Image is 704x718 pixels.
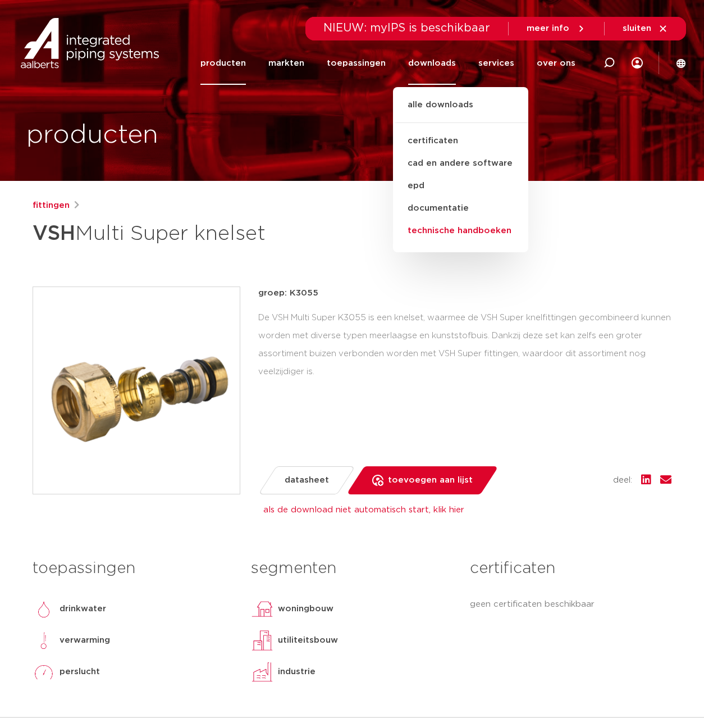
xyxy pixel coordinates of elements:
[527,24,586,34] a: meer info
[251,557,452,580] h3: segmenten
[393,98,528,123] a: alle downloads
[527,24,569,33] span: meer info
[393,152,528,175] a: cad en andere software
[393,175,528,197] a: epd
[200,42,575,85] nav: Menu
[258,287,671,300] p: groep: K3055
[393,220,528,242] a: technische handboeken
[623,24,651,33] span: sluiten
[26,117,158,153] h1: producten
[33,661,55,683] img: perslucht
[251,598,273,620] img: woningbouw
[33,199,70,212] a: fittingen
[613,474,632,487] span: deel:
[285,471,329,489] span: datasheet
[33,224,75,244] strong: VSH
[60,602,106,616] p: drinkwater
[393,197,528,220] a: documentatie
[478,42,514,85] a: services
[278,665,316,679] p: industrie
[388,471,473,489] span: toevoegen aan lijst
[33,629,55,652] img: verwarming
[258,466,355,494] a: datasheet
[537,42,575,85] a: over ons
[251,629,273,652] img: utiliteitsbouw
[470,598,671,611] p: geen certificaten beschikbaar
[268,42,304,85] a: markten
[60,634,110,647] p: verwarming
[200,42,246,85] a: producten
[263,506,464,514] a: als de download niet automatisch start, klik hier
[327,42,386,85] a: toepassingen
[323,22,490,34] span: NIEUW: myIPS is beschikbaar
[278,602,333,616] p: woningbouw
[408,42,456,85] a: downloads
[33,598,55,620] img: drinkwater
[623,24,668,34] a: sluiten
[393,130,528,152] a: certificaten
[33,557,234,580] h3: toepassingen
[33,287,240,494] img: Product Image for VSH Multi Super knelset
[60,665,100,679] p: perslucht
[33,217,454,251] h1: Multi Super knelset
[278,634,338,647] p: utiliteitsbouw
[251,661,273,683] img: industrie
[470,557,671,580] h3: certificaten
[258,309,671,380] div: De VSH Multi Super K3055 is een knelset, waarmee de VSH Super knelfittingen gecombineerd kunnen w...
